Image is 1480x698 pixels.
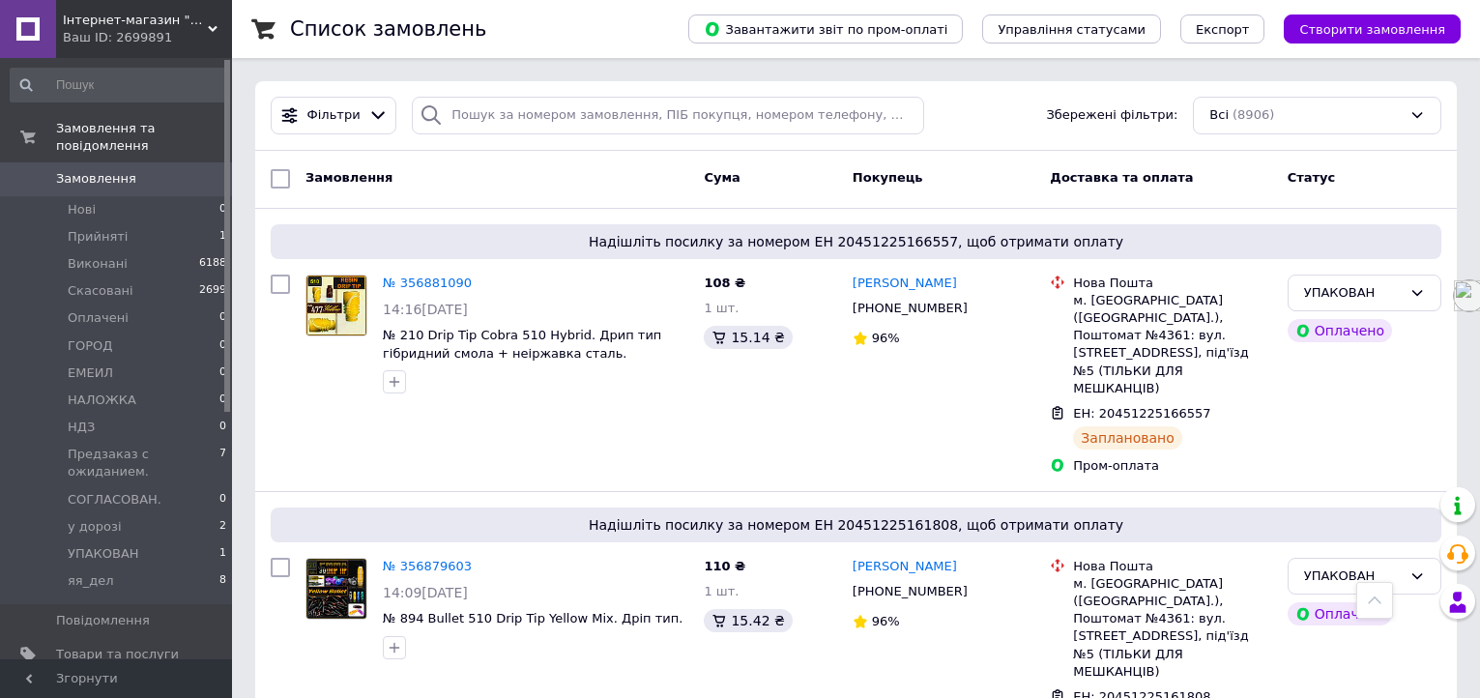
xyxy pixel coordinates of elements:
[219,337,226,355] span: 0
[63,12,208,29] span: Інтернет-магазин "Кот-ПАРОход"
[278,232,1434,251] span: Надішліть посилку за номером ЕН 20451225166557, щоб отримати оплату
[704,609,792,632] div: 15.42 ₴
[704,276,745,290] span: 108 ₴
[1284,15,1461,44] button: Створити замовлення
[68,446,219,480] span: Предзаказ с ожиданием.
[305,170,392,185] span: Замовлення
[383,302,468,317] span: 14:16[DATE]
[1050,170,1193,185] span: Доставка та оплата
[68,518,122,536] span: у дорозі
[68,309,129,327] span: Оплачені
[383,328,661,361] a: № 210 Drip Tip Cobra 510 Hybrid. Дрип тип гібридний смола + неіржавка сталь.
[853,558,957,576] a: [PERSON_NAME]
[219,518,226,536] span: 2
[982,15,1161,44] button: Управління статусами
[219,364,226,382] span: 0
[1288,170,1336,185] span: Статус
[704,559,745,573] span: 110 ₴
[68,337,112,355] span: ГОРОД
[1073,406,1210,421] span: ЕН: 20451225166557
[219,392,226,409] span: 0
[1073,575,1271,681] div: м. [GEOGRAPHIC_DATA] ([GEOGRAPHIC_DATA].), Поштомат №4361: вул. [STREET_ADDRESS], під'їзд №5 (ТІЛ...
[1073,558,1271,575] div: Нова Пошта
[1073,275,1271,292] div: Нова Пошта
[219,572,226,590] span: 8
[383,585,468,600] span: 14:09[DATE]
[63,29,232,46] div: Ваш ID: 2699891
[872,614,900,628] span: 96%
[1288,602,1392,625] div: Оплачено
[1046,106,1177,125] span: Збережені фільтри:
[307,106,361,125] span: Фільтри
[688,15,963,44] button: Завантажити звіт по пром-оплаті
[219,201,226,218] span: 0
[383,559,472,573] a: № 356879603
[1264,21,1461,36] a: Створити замовлення
[306,276,366,335] img: Фото товару
[219,545,226,563] span: 1
[56,612,150,629] span: Повідомлення
[68,419,95,436] span: НДЗ
[219,446,226,480] span: 7
[68,282,133,300] span: Скасовані
[305,275,367,336] a: Фото товару
[68,228,128,246] span: Прийняті
[1209,106,1229,125] span: Всі
[219,228,226,246] span: 1
[998,22,1146,37] span: Управління статусами
[306,559,366,619] img: Фото товару
[68,392,136,409] span: НАЛОЖКА
[56,120,232,155] span: Замовлення та повідомлення
[853,275,957,293] a: [PERSON_NAME]
[1304,283,1402,304] div: УПАКОВАН
[1288,319,1392,342] div: Оплачено
[704,584,739,598] span: 1 шт.
[1233,107,1274,122] span: (8906)
[199,255,226,273] span: 6188
[1299,22,1445,37] span: Створити замовлення
[68,491,161,509] span: СОГЛАСОВАН.
[219,491,226,509] span: 0
[1304,567,1402,587] div: УПАКОВАН
[68,572,113,590] span: яя_дел
[219,309,226,327] span: 0
[704,326,792,349] div: 15.14 ₴
[853,170,923,185] span: Покупець
[1073,457,1271,475] div: Пром-оплата
[704,301,739,315] span: 1 шт.
[704,170,740,185] span: Cума
[849,579,972,604] div: [PHONE_NUMBER]
[278,515,1434,535] span: Надішліть посилку за номером ЕН 20451225161808, щоб отримати оплату
[1073,292,1271,397] div: м. [GEOGRAPHIC_DATA] ([GEOGRAPHIC_DATA].), Поштомат №4361: вул. [STREET_ADDRESS], під'їзд №5 (ТІЛ...
[290,17,486,41] h1: Список замовлень
[199,282,226,300] span: 2699
[219,419,226,436] span: 0
[1180,15,1265,44] button: Експорт
[1073,426,1182,450] div: Заплановано
[68,545,139,563] span: УПАКОВАН
[56,170,136,188] span: Замовлення
[56,646,179,663] span: Товари та послуги
[305,558,367,620] a: Фото товару
[383,276,472,290] a: № 356881090
[68,364,113,382] span: ЕМЕИЛ
[68,201,96,218] span: Нові
[10,68,228,102] input: Пошук
[383,611,682,625] a: № 894 Bullet 510 Drip Tip Yellow Mix. Дріп тип.
[849,296,972,321] div: [PHONE_NUMBER]
[1196,22,1250,37] span: Експорт
[872,331,900,345] span: 96%
[704,20,947,38] span: Завантажити звіт по пром-оплаті
[68,255,128,273] span: Виконані
[412,97,923,134] input: Пошук за номером замовлення, ПІБ покупця, номером телефону, Email, номером накладної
